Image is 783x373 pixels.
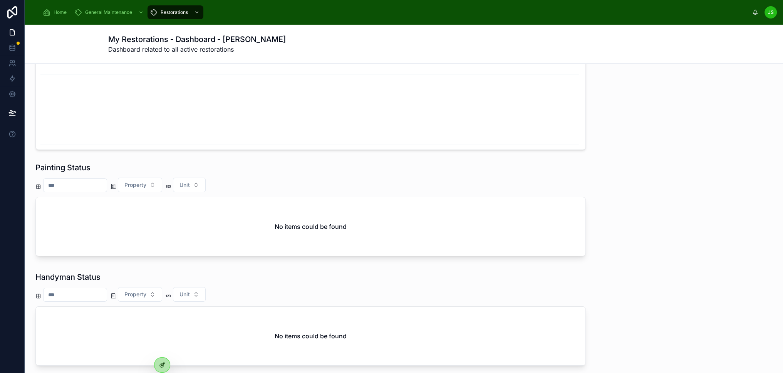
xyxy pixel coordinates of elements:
[85,9,132,15] span: General Maintenance
[35,162,91,173] h1: Painting Status
[179,291,190,298] span: Unit
[173,178,206,192] button: Select Button
[54,9,67,15] span: Home
[37,4,752,21] div: scrollable content
[173,287,206,302] button: Select Button
[124,291,146,298] span: Property
[108,34,286,45] h1: My Restorations - Dashboard - [PERSON_NAME]
[275,222,347,231] h2: No items could be found
[72,5,148,19] a: General Maintenance
[161,9,188,15] span: Restorations
[124,181,146,189] span: Property
[148,5,203,19] a: Restorations
[108,45,286,54] span: Dashboard related to all active restorations
[118,287,162,302] button: Select Button
[179,181,190,189] span: Unit
[35,272,101,282] h1: Handyman Status
[40,5,72,19] a: Home
[768,9,774,15] span: JS
[275,331,347,341] h2: No items could be found
[118,178,162,192] button: Select Button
